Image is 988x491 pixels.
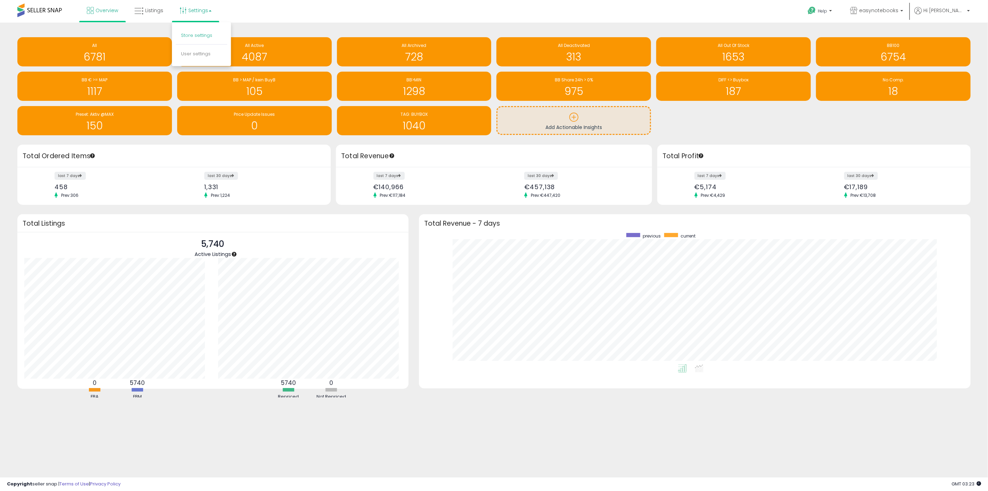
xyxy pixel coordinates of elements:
a: TAG: BUYBOX 1040 [337,106,492,135]
h3: Total Listings [23,221,403,226]
h1: 18 [820,86,967,97]
b: 5740 [130,379,145,387]
span: previous [643,233,661,239]
a: User settings [181,50,211,57]
div: FBA [74,394,115,400]
a: Price Update Issues 0 [177,106,332,135]
a: Add Actionable Insights [497,107,650,134]
div: 458 [55,183,169,191]
span: All Active [245,42,264,48]
span: All Archived [402,42,427,48]
h1: 6754 [820,51,967,63]
a: BB100 6754 [816,37,971,66]
h1: 1298 [340,86,488,97]
label: last 30 days [204,172,238,180]
a: BB > MAP / kein BuyB 105 [177,72,332,101]
span: Prev: €13,708 [847,192,880,198]
span: BB Share 24h > 0% [555,77,593,83]
div: €5,174 [694,183,809,191]
span: Add Actionable Insights [545,124,602,131]
span: BB > MAP / kein BuyB [233,77,275,83]
b: 0 [93,379,97,387]
label: last 7 days [55,172,86,180]
span: Prev: €4,429 [698,192,729,198]
a: All Active 4087 [177,37,332,66]
span: easynotebooks [859,7,898,14]
span: All Deactivated [558,42,590,48]
div: €457,138 [524,183,640,191]
div: €140,966 [373,183,489,191]
h1: 150 [21,120,168,131]
span: Hi [PERSON_NAME] [923,7,965,14]
span: BB € >= MAP [82,77,107,83]
h1: 975 [500,86,648,97]
span: Prev: €447,420 [527,192,564,198]
a: All 6781 [17,37,172,66]
i: Get Help [807,6,816,15]
div: Tooltip anchor [89,153,96,159]
a: BB € >= MAP 1117 [17,72,172,101]
span: Prev: €117,184 [377,192,409,198]
label: last 7 days [694,172,726,180]
p: 5,740 [195,238,231,251]
h1: 1117 [21,86,168,97]
h1: 6781 [21,51,168,63]
div: Tooltip anchor [698,153,704,159]
a: All Deactivated 313 [496,37,651,66]
h1: 187 [660,86,807,97]
label: last 7 days [373,172,405,180]
span: Listings [145,7,163,14]
a: Hi [PERSON_NAME] [914,7,970,23]
div: €17,189 [844,183,958,191]
span: Active Listings [195,250,231,258]
span: Price Update Issues [234,111,275,117]
h1: 4087 [181,51,328,63]
a: BB Share 24h > 0% 975 [496,72,651,101]
a: No Comp. 18 [816,72,971,101]
a: All Archived 728 [337,37,492,66]
a: All Out Of Stock 1653 [656,37,811,66]
h3: Total Ordered Items [23,151,326,161]
h1: 105 [181,86,328,97]
span: BB>MIN [407,77,422,83]
span: Preset: Aktiv @MAX [76,111,114,117]
span: Prev: 306 [58,192,82,198]
h1: 1653 [660,51,807,63]
span: Help [818,8,827,14]
b: 0 [329,379,333,387]
a: DIFF <> Buybox 187 [656,72,811,101]
div: FBM [116,394,158,400]
a: Preset: Aktiv @MAX 150 [17,106,172,135]
label: last 30 days [524,172,558,180]
span: BB100 [887,42,900,48]
h1: 728 [340,51,488,63]
div: Repriced [267,394,309,400]
b: 5740 [281,379,296,387]
a: Help [802,1,839,23]
div: Tooltip anchor [231,251,237,257]
h3: Total Profit [662,151,965,161]
h3: Total Revenue - 7 days [424,221,965,226]
span: All [92,42,97,48]
div: 1,331 [204,183,319,191]
a: BB>MIN 1298 [337,72,492,101]
h1: 0 [181,120,328,131]
span: DIFF <> Buybox [718,77,749,83]
span: No Comp. [883,77,904,83]
span: Overview [96,7,118,14]
div: Not Repriced [310,394,352,400]
div: Tooltip anchor [389,153,395,159]
label: last 30 days [844,172,878,180]
h3: Total Revenue [341,151,647,161]
span: current [681,233,695,239]
h1: 1040 [340,120,488,131]
span: Prev: 1,224 [207,192,233,198]
a: Store settings [181,32,212,39]
span: All Out Of Stock [718,42,749,48]
h1: 313 [500,51,648,63]
span: TAG: BUYBOX [401,111,428,117]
